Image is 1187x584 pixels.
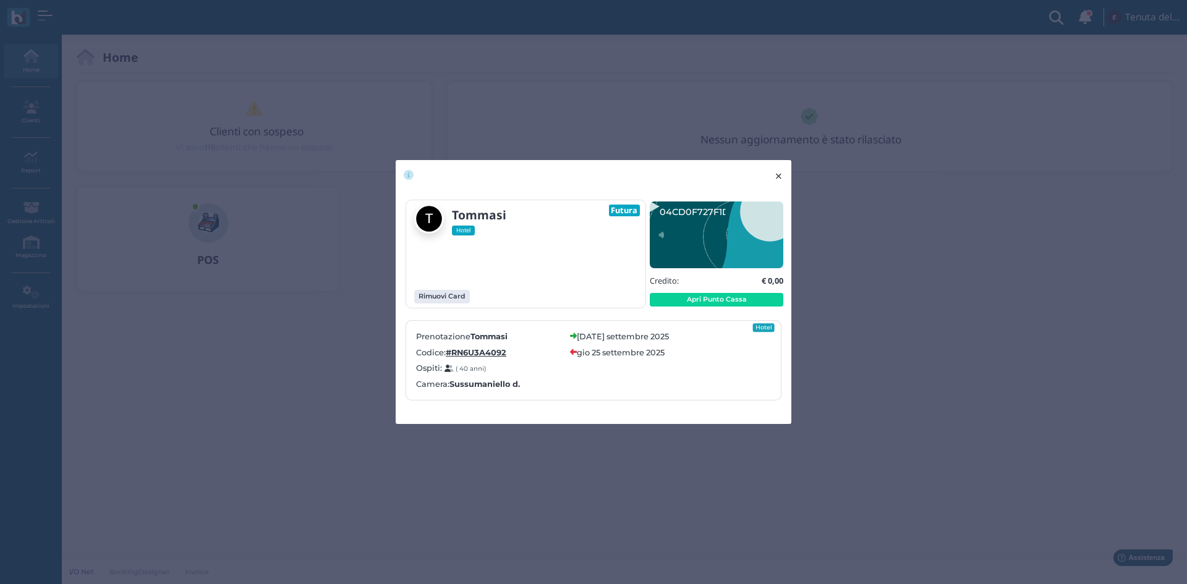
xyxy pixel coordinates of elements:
[414,204,444,234] img: Tommasi
[452,226,475,235] span: Hotel
[452,206,506,223] b: Tommasi
[611,205,637,216] b: Futura
[753,323,775,332] div: Hotel
[577,331,669,342] label: [DATE] settembre 2025
[660,206,741,218] text: 04CD0F727F1D90
[414,204,537,235] a: Tommasi Hotel
[774,168,783,184] span: ×
[650,293,783,307] button: Apri Punto Cassa
[414,290,470,303] button: Rimuovi Card
[470,332,508,341] b: Tommasi
[416,331,563,342] label: Prenotazione
[36,10,82,19] span: Assistenza
[650,276,679,285] h5: Credito:
[762,275,783,286] b: € 0,00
